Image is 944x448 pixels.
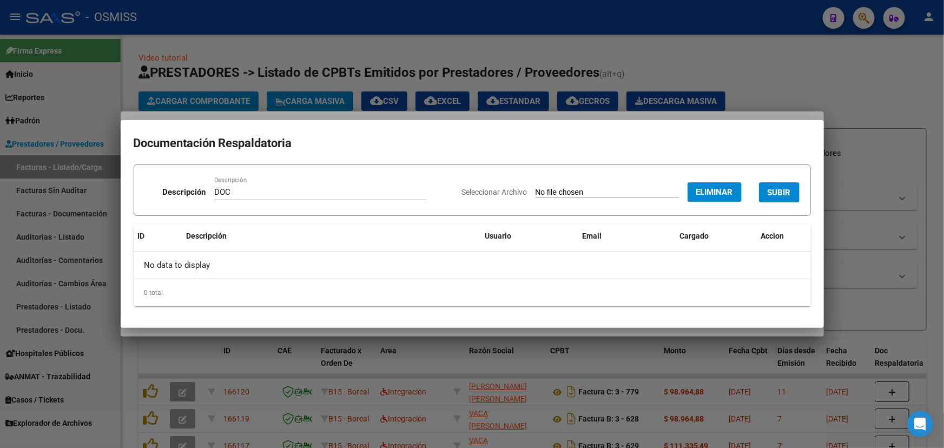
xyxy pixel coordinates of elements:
[578,225,676,248] datatable-header-cell: Email
[485,232,512,240] span: Usuario
[182,225,481,248] datatable-header-cell: Descripción
[583,232,602,240] span: Email
[759,182,800,202] button: SUBIR
[761,232,784,240] span: Accion
[134,133,811,154] h2: Documentación Respaldatoria
[696,187,733,197] span: Eliminar
[462,188,527,196] span: Seleccionar Archivo
[134,279,811,306] div: 0 total
[907,411,933,437] div: Open Intercom Messenger
[134,252,811,279] div: No data to display
[768,188,791,197] span: SUBIR
[688,182,742,202] button: Eliminar
[680,232,709,240] span: Cargado
[162,186,206,199] p: Descripción
[676,225,757,248] datatable-header-cell: Cargado
[134,225,182,248] datatable-header-cell: ID
[187,232,227,240] span: Descripción
[138,232,145,240] span: ID
[481,225,578,248] datatable-header-cell: Usuario
[757,225,811,248] datatable-header-cell: Accion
